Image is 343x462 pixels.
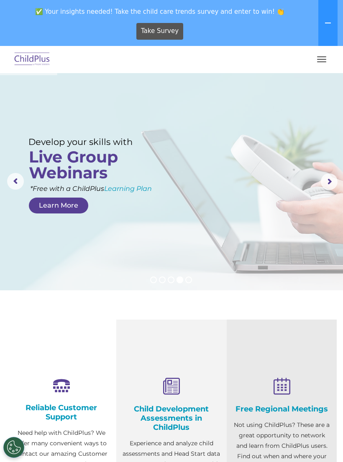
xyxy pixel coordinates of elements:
[3,437,24,458] button: Cookies Settings
[28,137,141,147] rs-layer: Develop your skills with
[13,403,110,421] h4: Reliable Customer Support
[136,23,184,40] a: Take Survey
[123,404,220,432] h4: Child Development Assessments in ChildPlus
[3,3,317,20] span: ✅ Your insights needed! Take the child care trends survey and enter to win! 👏
[29,149,134,181] rs-layer: Live Group Webinars
[141,24,179,38] span: Take Survey
[13,50,52,69] img: ChildPlus by Procare Solutions
[233,404,330,414] h4: Free Regional Meetings
[104,185,152,193] a: Learning Plan
[29,198,88,213] a: Learn More
[30,183,192,194] rs-layer: *Free with a ChildPlus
